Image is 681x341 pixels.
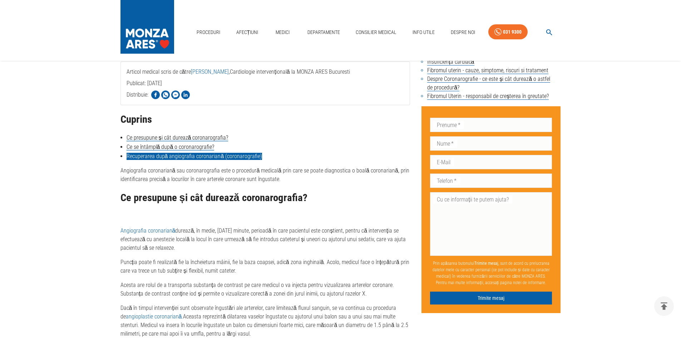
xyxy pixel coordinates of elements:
[488,24,528,40] a: 031 9300
[271,25,294,40] a: Medici
[120,258,410,275] p: Puncția poate fi realizată fie la încheietura mâinii, fie la baza coapsei, adică zona inghinală. ...
[127,68,404,76] p: Articol medical scris de către , Cardiologie intervențională la MONZA ARES Bucuresti
[654,296,674,316] button: delete
[427,58,474,65] a: Insuficiența cardiacă
[161,91,170,99] img: Share on WhatsApp
[191,68,229,75] a: [PERSON_NAME]
[194,25,223,40] a: Proceduri
[120,304,410,338] p: Dacă în timpul intervenției sunt observate îngustări ale arterelor, care limitează fluxul sanguin...
[127,153,262,160] a: Recuperarea după angiografia coronariană (coronarografie)
[181,91,190,99] img: Share on LinkedIn
[120,114,410,125] h2: Cuprins
[127,143,214,151] a: Ce se întâmplă după o coronarografie?
[430,292,552,305] button: Trimite mesaj
[353,25,399,40] a: Consilier Medical
[474,261,498,266] b: Trimite mesaj
[427,93,549,100] a: Fibromul Uterin - responsabil de creșterea în greutate?
[120,281,410,298] p: Acesta are rolul de a transporta substanța de contrast pe care medicul o va injecta pentru vizual...
[448,25,478,40] a: Despre Noi
[120,192,410,204] h2: Ce presupune și cât durează coronarografia?
[171,91,180,99] img: Share on Facebook Messenger
[151,91,160,99] img: Share on Facebook
[120,226,410,252] p: durează, în medie, [DATE] minute, perioadă în care pacientul este conștient, pentru că intervenți...
[427,75,550,91] a: Despre Coronarografie - ce este și cât durează o astfel de procedură?
[126,313,183,320] a: angioplastie coronariană.
[127,91,148,99] p: Distribuie:
[427,67,548,74] a: Fibromul uterin - cauze, simptome, riscuri si tratament
[233,25,261,40] a: Afecțiuni
[305,25,343,40] a: Departamente
[410,25,438,40] a: Info Utile
[430,257,552,289] p: Prin apăsarea butonului , sunt de acord cu prelucrarea datelor mele cu caracter personal (ce pot ...
[503,28,522,36] div: 031 9300
[127,80,162,115] span: Publicat: [DATE]
[127,134,228,141] a: Ce presupune și cât durează coronarografia?
[120,227,176,234] a: Angiografia coronariană
[120,166,410,184] p: Angiografia coronariană sau coronarografia este o procedură medicală prin care se poate diagnosti...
